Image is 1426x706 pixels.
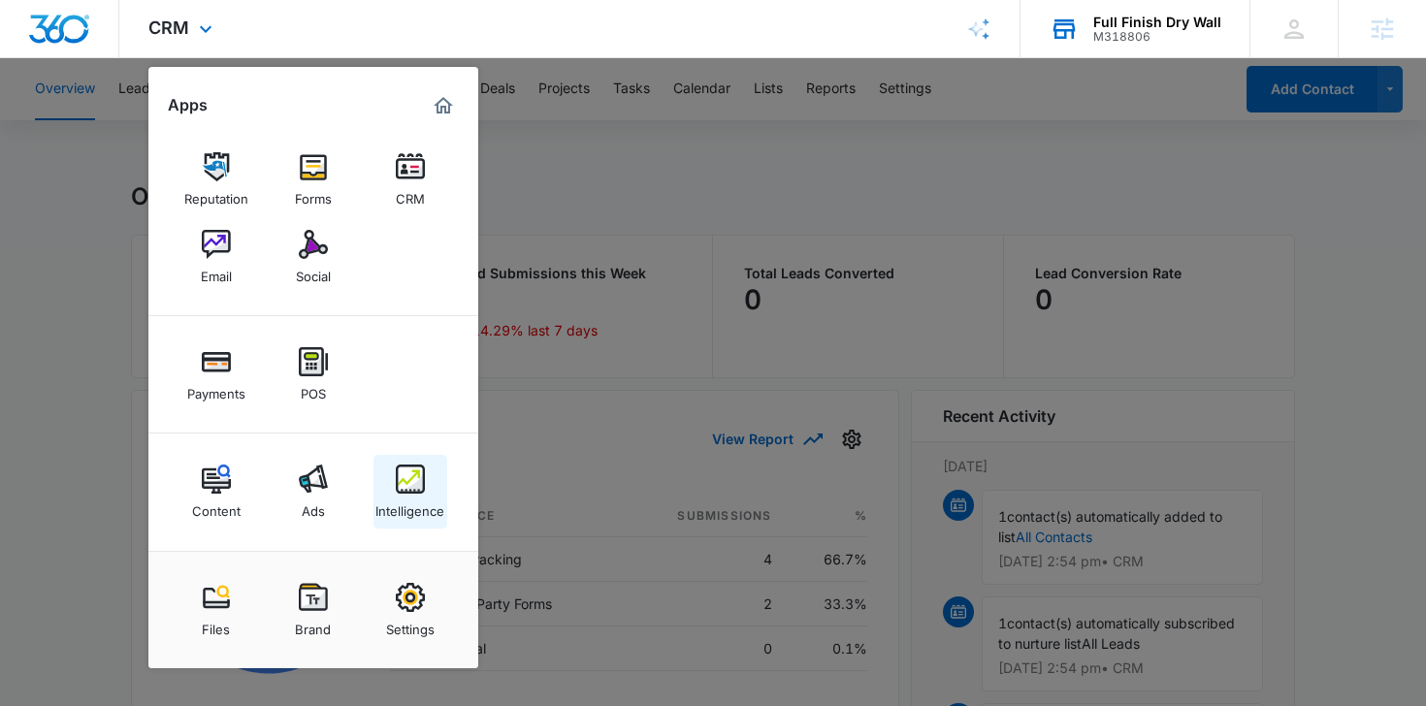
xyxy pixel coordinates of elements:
[296,259,331,284] div: Social
[301,376,326,401] div: POS
[201,259,232,284] div: Email
[148,17,189,38] span: CRM
[276,455,350,529] a: Ads
[179,337,253,411] a: Payments
[193,112,209,128] img: tab_keywords_by_traffic_grey.svg
[373,143,447,216] a: CRM
[50,50,213,66] div: Domain: [DOMAIN_NAME]
[54,31,95,47] div: v 4.0.24
[295,181,332,207] div: Forms
[276,573,350,647] a: Brand
[276,220,350,294] a: Social
[396,181,425,207] div: CRM
[1093,15,1221,30] div: account name
[168,96,208,114] h2: Apps
[184,181,248,207] div: Reputation
[375,494,444,519] div: Intelligence
[31,50,47,66] img: website_grey.svg
[31,31,47,47] img: logo_orange.svg
[295,612,331,637] div: Brand
[179,220,253,294] a: Email
[179,573,253,647] a: Files
[1093,30,1221,44] div: account id
[187,376,245,401] div: Payments
[214,114,327,127] div: Keywords by Traffic
[373,455,447,529] a: Intelligence
[74,114,174,127] div: Domain Overview
[276,337,350,411] a: POS
[386,612,435,637] div: Settings
[428,90,459,121] a: Marketing 360® Dashboard
[52,112,68,128] img: tab_domain_overview_orange.svg
[179,143,253,216] a: Reputation
[179,455,253,529] a: Content
[202,612,230,637] div: Files
[192,494,241,519] div: Content
[302,494,325,519] div: Ads
[373,573,447,647] a: Settings
[276,143,350,216] a: Forms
